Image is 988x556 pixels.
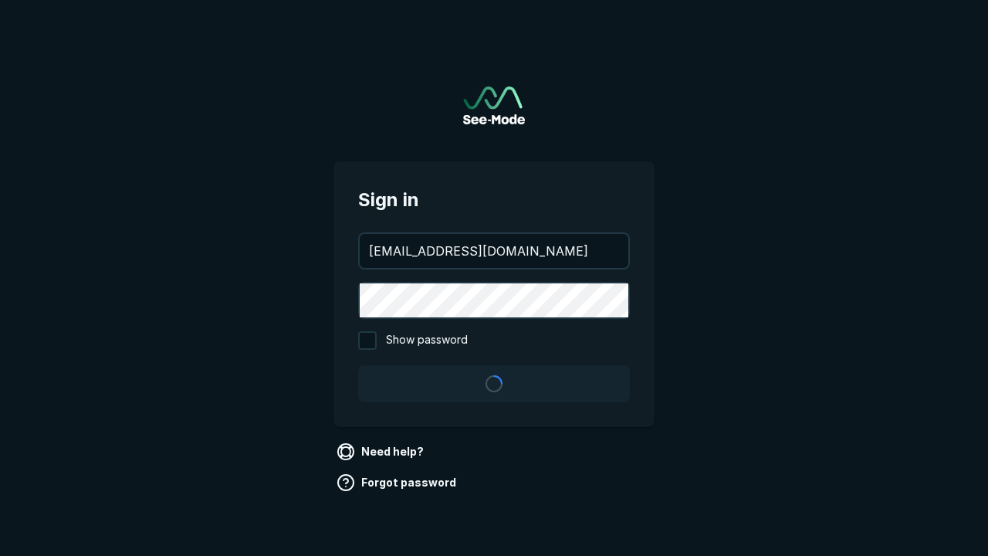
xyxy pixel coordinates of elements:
span: Sign in [358,186,630,214]
a: Forgot password [333,470,462,495]
a: Go to sign in [463,86,525,124]
input: your@email.com [360,234,628,268]
a: Need help? [333,439,430,464]
span: Show password [386,331,468,350]
img: See-Mode Logo [463,86,525,124]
